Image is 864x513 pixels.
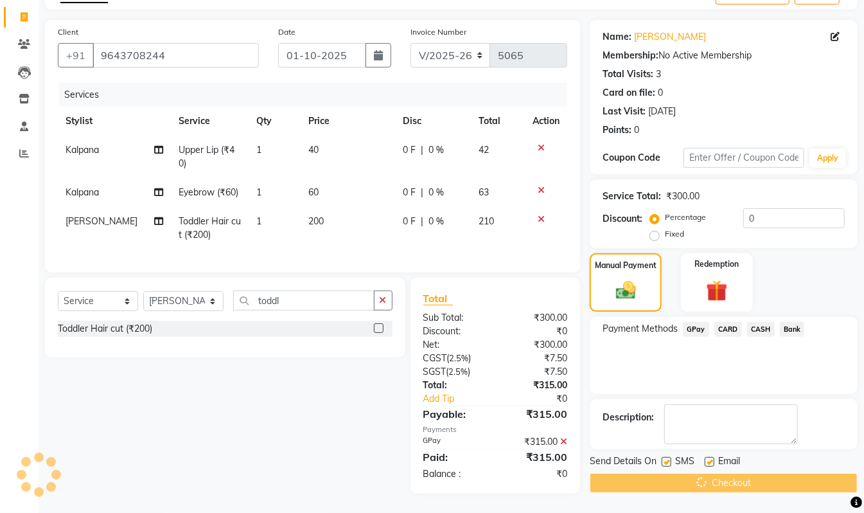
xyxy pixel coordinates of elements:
[308,215,324,227] span: 200
[58,43,94,67] button: +91
[595,260,657,271] label: Manual Payment
[495,352,577,365] div: ₹7.50
[495,435,577,449] div: ₹315.00
[509,392,577,406] div: ₹0
[414,338,495,352] div: Net:
[603,123,631,137] div: Points:
[428,186,444,199] span: 0 %
[179,144,234,169] span: Upper Lip (₹40)
[495,406,577,422] div: ₹315.00
[403,215,416,228] span: 0 F
[495,338,577,352] div: ₹300.00
[603,67,653,81] div: Total Visits:
[479,186,489,198] span: 63
[58,107,171,136] th: Stylist
[414,467,495,481] div: Balance :
[634,30,706,44] a: [PERSON_NAME]
[610,279,642,302] img: _cash.svg
[403,143,416,157] span: 0 F
[257,215,262,227] span: 1
[428,143,444,157] span: 0 %
[449,366,468,377] span: 2.5%
[395,107,471,136] th: Disc
[694,258,739,270] label: Redemption
[495,365,577,379] div: ₹7.50
[423,366,446,377] span: SGST
[656,67,661,81] div: 3
[179,186,238,198] span: Eyebrow (₹60)
[495,311,577,325] div: ₹300.00
[421,215,423,228] span: |
[603,212,642,226] div: Discount:
[603,190,661,203] div: Service Total:
[58,26,78,38] label: Client
[648,105,676,118] div: [DATE]
[479,144,489,156] span: 42
[278,26,295,38] label: Date
[414,352,495,365] div: ( )
[683,148,804,168] input: Enter Offer / Coupon Code
[603,411,654,424] div: Description:
[414,365,495,379] div: ( )
[414,435,495,449] div: GPay
[590,455,657,471] span: Send Details On
[308,144,319,156] span: 40
[257,144,262,156] span: 1
[233,291,375,310] input: Search or Scan
[495,379,577,392] div: ₹315.00
[675,455,694,471] span: SMS
[423,424,568,435] div: Payments
[603,151,683,165] div: Coupon Code
[700,278,734,304] img: _gift.svg
[414,406,495,422] div: Payable:
[471,107,525,136] th: Total
[683,322,709,337] span: GPay
[525,107,567,136] th: Action
[414,449,495,465] div: Paid:
[747,322,775,337] span: CASH
[301,107,395,136] th: Price
[421,143,423,157] span: |
[495,467,577,481] div: ₹0
[257,186,262,198] span: 1
[66,186,99,198] span: Kalpana
[414,379,495,392] div: Total:
[603,105,646,118] div: Last Visit:
[171,107,249,136] th: Service
[718,455,740,471] span: Email
[249,107,301,136] th: Qty
[603,322,678,336] span: Payment Methods
[179,215,241,240] span: Toddler Hair cut (₹200)
[665,212,706,223] label: Percentage
[423,352,447,364] span: CGST
[603,86,655,100] div: Card on file:
[809,148,846,168] button: Apply
[93,43,259,67] input: Search by Name/Mobile/Email/Code
[423,292,453,305] span: Total
[66,144,99,156] span: Kalpana
[634,123,639,137] div: 0
[58,322,152,336] div: Toddler Hair cut (₹200)
[403,186,416,199] span: 0 F
[414,325,495,338] div: Discount:
[421,186,423,199] span: |
[780,322,805,337] span: Bank
[714,322,742,337] span: CARD
[665,228,684,240] label: Fixed
[495,449,577,465] div: ₹315.00
[428,215,444,228] span: 0 %
[603,49,845,62] div: No Active Membership
[495,325,577,338] div: ₹0
[603,30,631,44] div: Name:
[414,392,509,406] a: Add Tip
[479,215,494,227] span: 210
[308,186,319,198] span: 60
[603,49,658,62] div: Membership:
[410,26,466,38] label: Invoice Number
[414,311,495,325] div: Sub Total:
[59,83,577,107] div: Services
[666,190,700,203] div: ₹300.00
[450,353,469,363] span: 2.5%
[66,215,137,227] span: [PERSON_NAME]
[658,86,663,100] div: 0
